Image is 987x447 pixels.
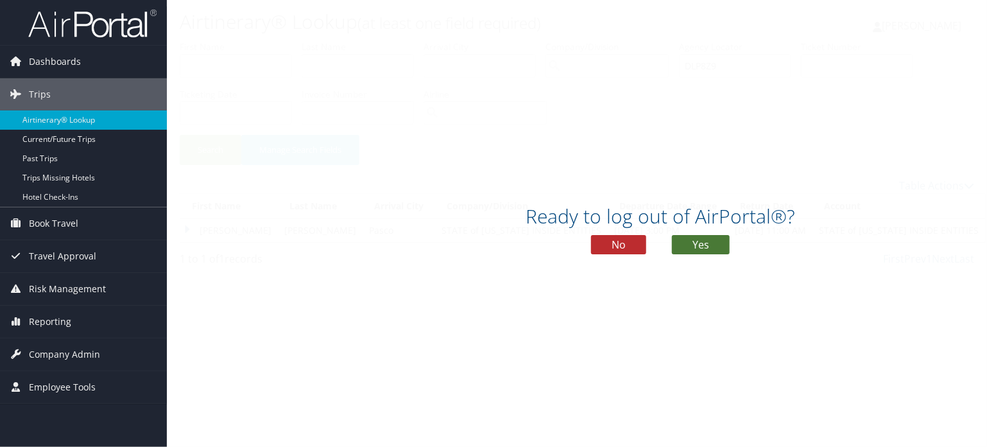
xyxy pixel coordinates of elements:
[29,207,78,240] span: Book Travel
[29,46,81,78] span: Dashboards
[29,338,100,371] span: Company Admin
[591,235,646,254] button: No
[672,235,730,254] button: Yes
[29,306,71,338] span: Reporting
[29,371,96,403] span: Employee Tools
[29,78,51,110] span: Trips
[29,240,96,272] span: Travel Approval
[29,273,106,305] span: Risk Management
[28,8,157,39] img: airportal-logo.png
